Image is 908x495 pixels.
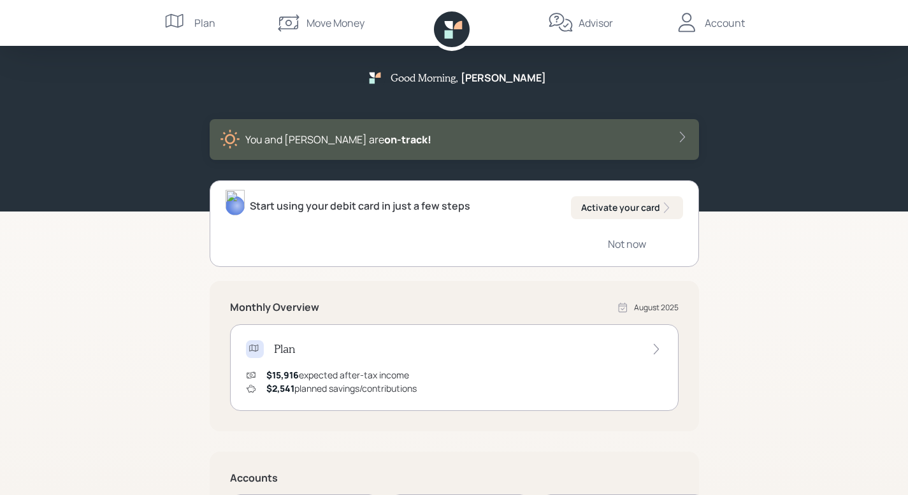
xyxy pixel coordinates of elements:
span: on‑track! [384,133,431,147]
img: michael-russo-headshot.png [226,190,245,215]
button: Activate your card [571,196,683,219]
div: planned savings/contributions [266,382,417,395]
h4: Plan [274,342,295,356]
div: Activate your card [581,201,673,214]
div: Start using your debit card in just a few steps [250,198,470,213]
span: $2,541 [266,382,294,394]
h5: Monthly Overview [230,301,319,313]
div: Plan [194,15,215,31]
div: expected after-tax income [266,368,409,382]
div: Advisor [579,15,613,31]
h5: Good Morning , [391,71,458,83]
span: $15,916 [266,369,299,381]
div: You and [PERSON_NAME] are [245,132,431,147]
h5: Accounts [230,472,679,484]
div: Not now [608,237,646,251]
img: sunny-XHVQM73Q.digested.png [220,129,240,150]
div: Account [705,15,745,31]
div: Move Money [306,15,364,31]
h5: [PERSON_NAME] [461,72,546,84]
div: August 2025 [634,302,679,313]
